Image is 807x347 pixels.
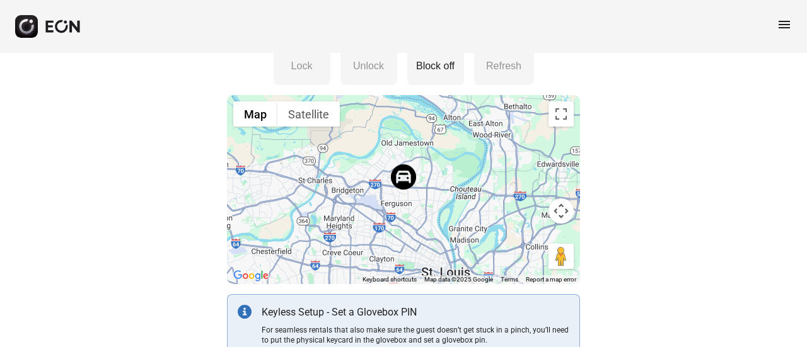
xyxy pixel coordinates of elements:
[424,276,493,283] span: Map data ©2025 Google
[407,33,464,85] button: Block off
[262,325,569,345] p: For seamless rentals that also make sure the guest doesn’t get stuck in a pinch, you’ll need to p...
[230,268,272,284] img: Google
[549,198,574,224] button: Map camera controls
[262,305,569,320] p: Keyless Setup - Set a Glovebox PIN
[777,17,792,32] span: menu
[526,276,576,283] a: Report a map error
[414,59,458,74] p: Block off
[277,101,340,127] button: Show satellite imagery
[363,275,417,284] button: Keyboard shortcuts
[238,305,252,319] img: info
[233,101,277,127] button: Show street map
[549,244,574,269] button: Drag Pegman onto the map to open Street View
[501,276,518,283] a: Terms (opens in new tab)
[230,268,272,284] a: Open this area in Google Maps (opens a new window)
[549,101,574,127] button: Toggle fullscreen view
